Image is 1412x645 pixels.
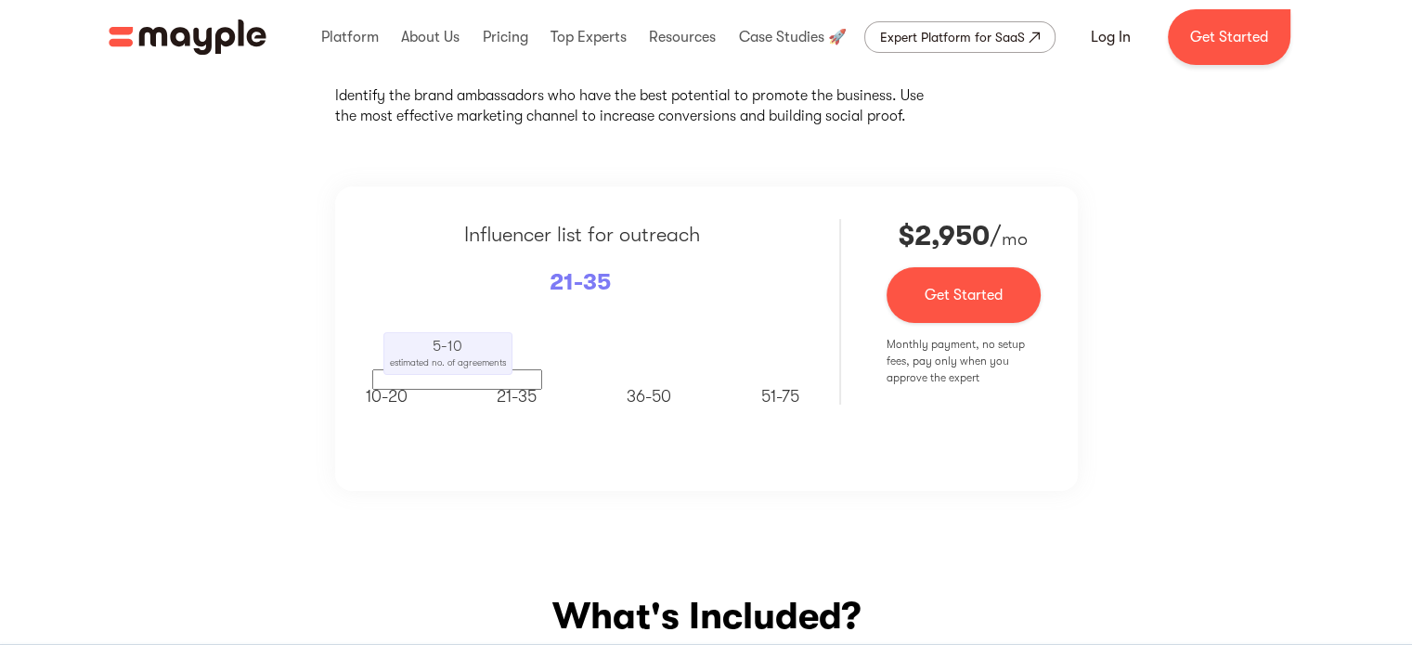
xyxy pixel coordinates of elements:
[109,19,266,55] a: home
[864,21,1056,53] a: Expert Platform for SaaS
[644,7,720,67] div: Resources
[627,387,671,406] span: 36-50
[550,264,611,300] p: 21-35
[335,85,929,127] p: Identify the brand ambassadors who have the best potential to promote the business. Use the most ...
[899,220,914,252] strong: $
[497,387,537,406] span: 21-35
[477,7,532,67] div: Pricing
[761,387,799,406] span: 51-75
[109,19,266,55] img: Mayple logo
[914,220,990,252] strong: 2,950
[390,357,506,368] span: estimated no. of agreements
[546,7,631,67] div: Top Experts
[317,7,383,67] div: Platform
[433,338,462,355] span: 5-10
[1002,228,1028,250] span: mo
[1069,15,1153,59] a: Log In
[1319,556,1412,645] div: チャットウィジェット
[1168,9,1290,65] a: Get Started
[1319,556,1412,645] iframe: Chat Widget
[366,387,408,406] span: 10-20
[887,219,1041,252] p: /
[464,219,700,250] p: Influencer list for outreach
[396,7,464,67] div: About Us
[338,593,1075,639] h2: What's Included?
[887,336,1041,386] p: Monthly payment, no setup fees, pay only when you approve the expert
[887,267,1041,323] a: Get Started
[880,26,1025,48] div: Expert Platform for SaaS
